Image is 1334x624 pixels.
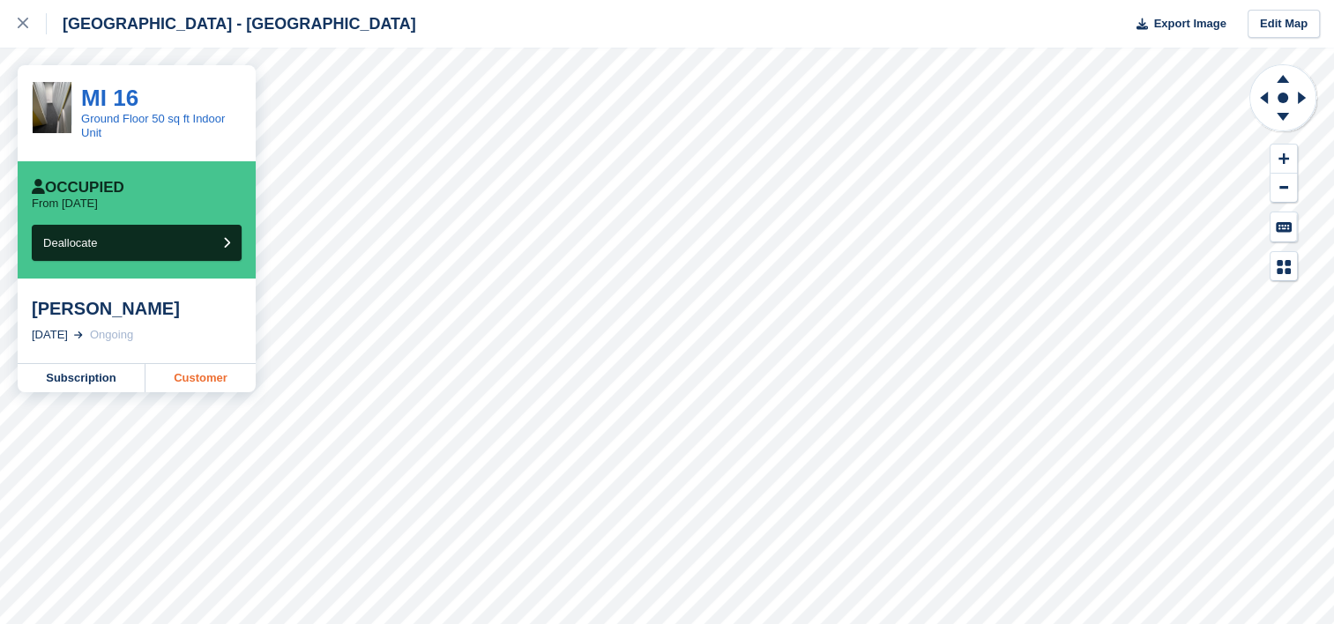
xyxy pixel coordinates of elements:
div: [GEOGRAPHIC_DATA] - [GEOGRAPHIC_DATA] [47,13,416,34]
img: IMG_3204.jpeg [33,82,71,134]
p: From [DATE] [32,197,98,211]
div: [DATE] [32,326,68,344]
button: Zoom Out [1271,174,1297,203]
a: Edit Map [1248,10,1320,39]
a: MI 16 [81,85,138,111]
button: Deallocate [32,225,242,261]
a: Ground Floor 50 sq ft Indoor Unit [81,112,225,139]
button: Map Legend [1271,252,1297,281]
a: Subscription [18,364,145,392]
div: [PERSON_NAME] [32,298,242,319]
div: Ongoing [90,326,133,344]
button: Keyboard Shortcuts [1271,212,1297,241]
button: Export Image [1126,10,1226,39]
div: Occupied [32,179,124,197]
img: arrow-right-light-icn-cde0832a797a2874e46488d9cf13f60e5c3a73dbe684e267c42b8395dfbc2abf.svg [74,331,83,338]
span: Export Image [1153,15,1226,33]
button: Zoom In [1271,145,1297,174]
span: Deallocate [43,236,97,249]
a: Customer [145,364,256,392]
